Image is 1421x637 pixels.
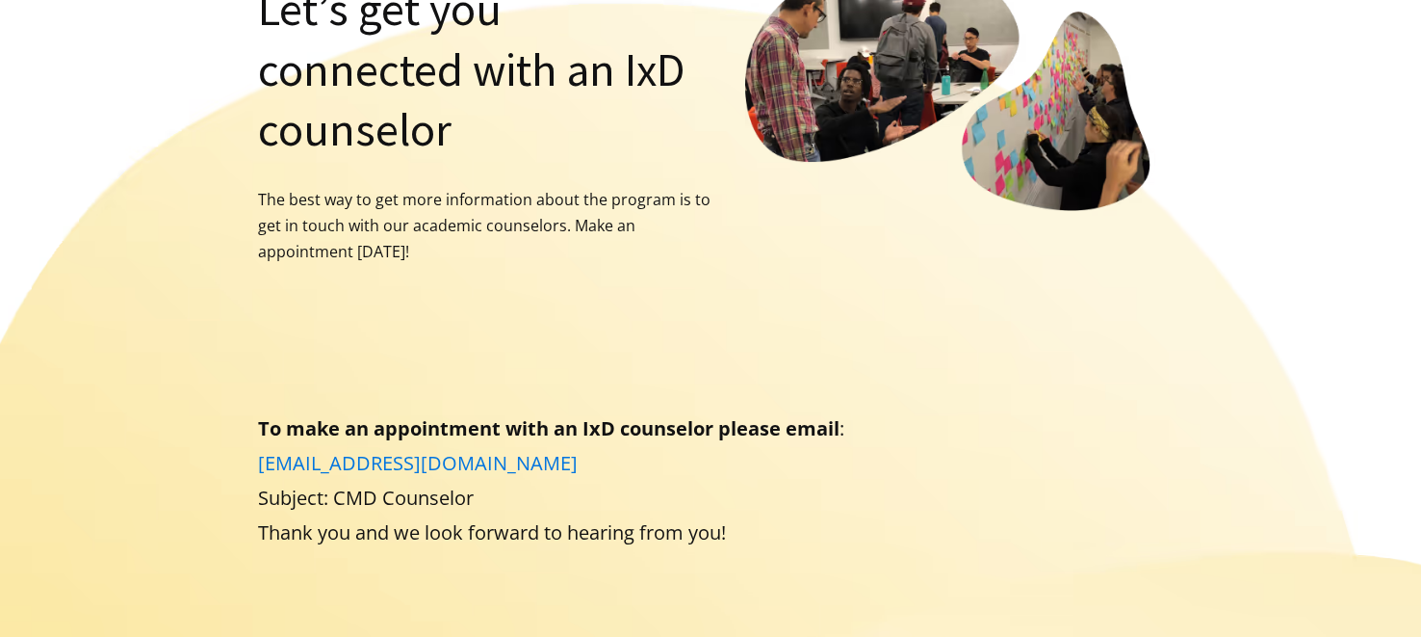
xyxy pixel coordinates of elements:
[258,450,578,476] a: [EMAIL_ADDRESS][DOMAIN_NAME]
[258,411,1163,550] p: : Subject: CMD Counselor Thank you and we look forward to hearing from you!
[258,415,840,441] strong: To make an appointment with an IxD counselor please email
[258,187,710,266] p: The best way to get more information about the program is to get in touch with our academic couns...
